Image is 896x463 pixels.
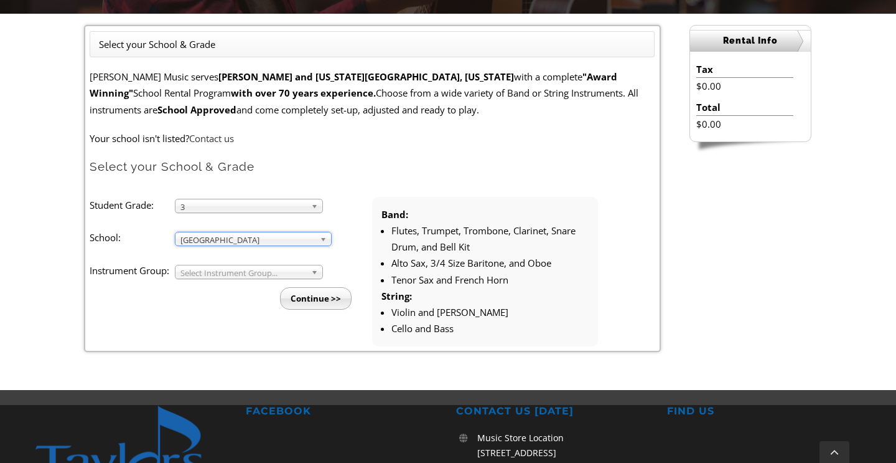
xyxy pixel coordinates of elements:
img: sidebar-footer.png [689,142,811,153]
li: Tax [696,61,793,78]
a: Contact us [189,132,234,145]
li: Cello and Bass [391,320,589,337]
label: Student Grade: [90,197,174,213]
p: [PERSON_NAME] Music serves with a complete School Rental Program Choose from a wide variety of Ba... [90,69,655,118]
li: $0.00 [696,116,793,132]
strong: String: [381,290,412,302]
li: Flutes, Trumpet, Trombone, Clarinet, Snare Drum, and Bell Kit [391,222,589,255]
h2: Rental Info [690,30,811,52]
li: Alto Sax, 3/4 Size Baritone, and Oboe [391,255,589,271]
label: School: [90,229,174,246]
h2: Select your School & Grade [90,159,655,174]
li: Tenor Sax and French Horn [391,272,589,288]
li: Select your School & Grade [99,36,215,52]
strong: with over 70 years experience. [231,87,376,99]
span: [GEOGRAPHIC_DATA] [180,232,315,247]
strong: School Approved [157,103,236,116]
span: Select Instrument Group... [180,265,306,280]
li: $0.00 [696,78,793,94]
h2: FIND US [667,405,861,418]
li: Violin and [PERSON_NAME] [391,304,589,320]
h2: FACEBOOK [246,405,440,418]
li: Total [696,99,793,116]
strong: [PERSON_NAME] and [US_STATE][GEOGRAPHIC_DATA], [US_STATE] [218,70,514,83]
p: Your school isn't listed? [90,130,655,146]
h2: CONTACT US [DATE] [456,405,650,418]
input: Continue >> [280,287,352,310]
strong: Band: [381,208,408,221]
label: Instrument Group: [90,262,174,279]
span: 3 [180,199,306,214]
